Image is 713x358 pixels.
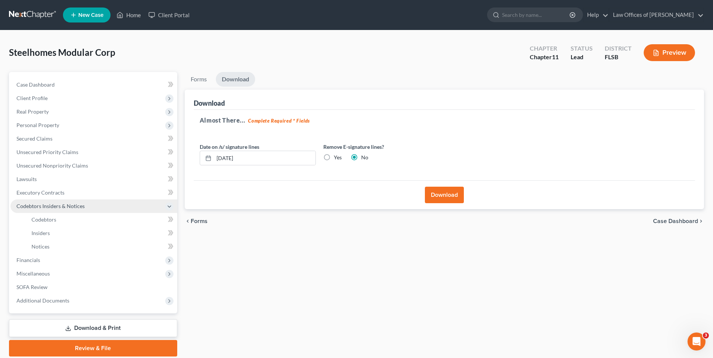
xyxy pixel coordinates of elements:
a: Executory Contracts [10,186,177,199]
div: Chapter [530,44,559,53]
a: Unsecured Priority Claims [10,145,177,159]
span: Notices [31,243,49,250]
a: Home [113,8,145,22]
label: Date on /s/ signature lines [200,143,259,151]
a: Download [216,72,255,87]
span: Forms [191,218,208,224]
a: Help [583,8,608,22]
a: Secured Claims [10,132,177,145]
span: Client Profile [16,95,48,101]
a: Law Offices of [PERSON_NAME] [609,8,704,22]
a: Insiders [25,226,177,240]
a: Notices [25,240,177,253]
span: Secured Claims [16,135,52,142]
a: Download & Print [9,319,177,337]
span: Financials [16,257,40,263]
span: Insiders [31,230,50,236]
span: Codebtors Insiders & Notices [16,203,85,209]
button: Download [425,187,464,203]
span: 11 [552,53,559,60]
span: Steelhomes Modular Corp [9,47,115,58]
span: Lawsuits [16,176,37,182]
a: Case Dashboard [10,78,177,91]
a: SOFA Review [10,280,177,294]
span: Personal Property [16,122,59,128]
a: Codebtors [25,213,177,226]
label: No [361,154,368,161]
a: Review & File [9,340,177,357]
label: Yes [334,154,342,161]
h5: Almost There... [200,116,689,125]
i: chevron_right [698,218,704,224]
a: Case Dashboard chevron_right [653,218,704,224]
a: Unsecured Nonpriority Claims [10,159,177,172]
span: Unsecured Priority Claims [16,149,78,155]
input: Search by name... [502,8,571,22]
button: chevron_left Forms [185,218,218,224]
span: Case Dashboard [653,218,698,224]
div: Chapter [530,53,559,61]
a: Lawsuits [10,172,177,186]
label: Remove E-signature lines? [323,143,439,151]
span: Real Property [16,108,49,115]
span: SOFA Review [16,284,48,290]
strong: Complete Required * Fields [248,118,310,124]
span: Executory Contracts [16,189,64,196]
span: Miscellaneous [16,270,50,277]
span: 3 [703,333,709,339]
div: FLSB [605,53,632,61]
i: chevron_left [185,218,191,224]
div: District [605,44,632,53]
button: Preview [644,44,695,61]
span: Case Dashboard [16,81,55,88]
iframe: Intercom live chat [688,333,706,351]
span: Codebtors [31,216,56,223]
span: Additional Documents [16,297,69,304]
div: Lead [571,53,593,61]
a: Client Portal [145,8,193,22]
div: Status [571,44,593,53]
a: Forms [185,72,213,87]
span: Unsecured Nonpriority Claims [16,162,88,169]
div: Download [194,99,225,108]
span: New Case [78,12,103,18]
input: MM/DD/YYYY [214,151,315,165]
